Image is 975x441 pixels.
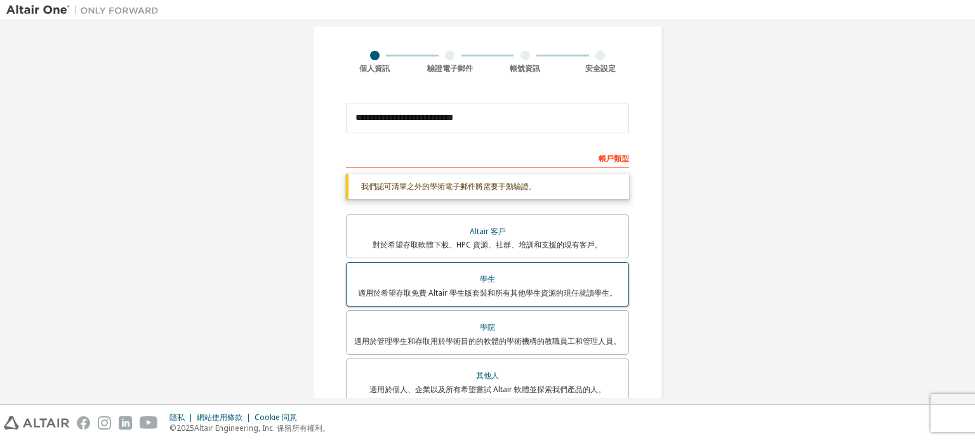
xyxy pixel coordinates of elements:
[480,273,495,284] font: 學生
[6,4,165,16] img: 牽牛星一號
[480,322,495,332] font: 學院
[476,370,499,381] font: 其他人
[369,384,606,395] font: 適用於個人、企業以及所有希望嘗試 Altair 軟體並探索我們產品的人。
[599,153,629,164] font: 帳戶類型
[427,63,473,74] font: 驗證電子郵件
[358,287,617,298] font: 適用於希望存取免費 Altair 學生版套裝和所有其他學生資源的現任就讀學生。
[255,412,297,423] font: Cookie 同意
[119,416,132,430] img: linkedin.svg
[354,336,621,346] font: 適用於管理學生和存取用於學術目的的軟體的學術機構的教職員工和管理人員。
[361,181,536,192] font: 我們認可清單之外的學術電子郵件將需要手動驗證。
[77,416,90,430] img: facebook.svg
[373,239,602,250] font: 對於希望存取軟體下載、HPC 資源、社群、培訓和支援的現有客戶。
[140,416,158,430] img: youtube.svg
[169,412,185,423] font: 隱私
[4,416,69,430] img: altair_logo.svg
[359,63,390,74] font: 個人資訊
[169,423,176,433] font: ©
[470,226,506,237] font: Altair 客戶
[98,416,111,430] img: instagram.svg
[176,423,194,433] font: 2025
[585,63,616,74] font: 安全設定
[194,423,330,433] font: Altair Engineering, Inc. 保留所有權利。
[510,63,540,74] font: 帳號資訊
[197,412,242,423] font: 網站使用條款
